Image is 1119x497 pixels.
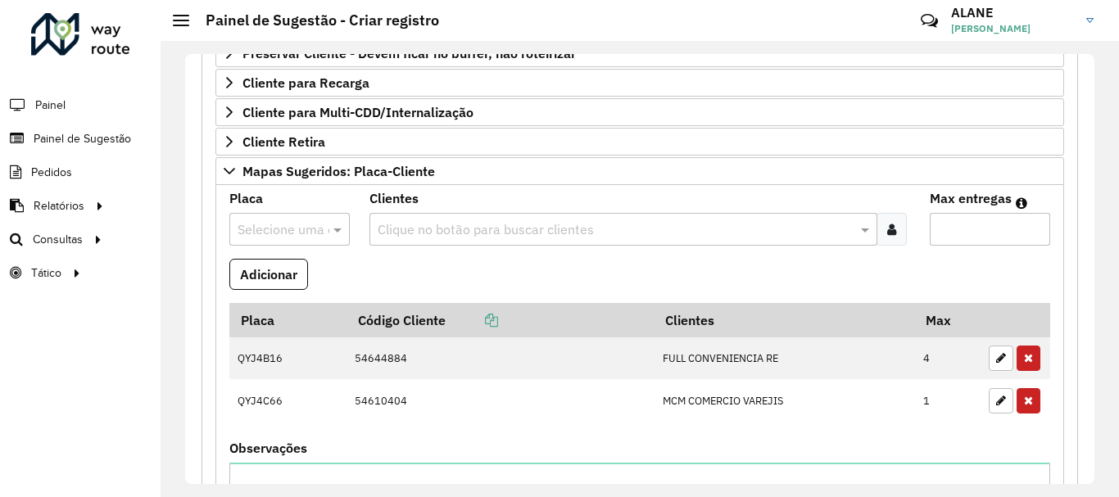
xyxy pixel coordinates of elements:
th: Max [915,303,981,337]
a: Cliente para Recarga [215,69,1064,97]
label: Clientes [369,188,419,208]
th: Código Cliente [347,303,655,337]
h2: Painel de Sugestão - Criar registro [189,11,439,29]
label: Placa [229,188,263,208]
th: Placa [229,303,347,337]
a: Cliente para Multi-CDD/Internalização [215,98,1064,126]
h3: ALANE [951,5,1074,20]
a: Mapas Sugeridos: Placa-Cliente [215,157,1064,185]
span: Cliente para Multi-CDD/Internalização [242,106,473,119]
span: Painel [35,97,66,114]
a: Copiar [446,312,498,328]
a: Cliente Retira [215,128,1064,156]
span: Painel de Sugestão [34,130,131,147]
span: Cliente Retira [242,135,325,148]
td: QYJ4C66 [229,379,347,422]
span: Pedidos [31,164,72,181]
label: Max entregas [930,188,1012,208]
em: Máximo de clientes que serão colocados na mesma rota com os clientes informados [1016,197,1027,210]
td: 54644884 [347,337,655,380]
td: 4 [915,337,981,380]
span: Relatórios [34,197,84,215]
label: Observações [229,438,307,458]
span: [PERSON_NAME] [951,21,1074,36]
span: Tático [31,264,61,282]
button: Adicionar [229,259,308,290]
td: FULL CONVENIENCIA RE [654,337,914,380]
th: Clientes [654,303,914,337]
span: Preservar Cliente - Devem ficar no buffer, não roteirizar [242,47,576,60]
td: 54610404 [347,379,655,422]
span: Cliente para Recarga [242,76,369,89]
span: Consultas [33,231,83,248]
td: QYJ4B16 [229,337,347,380]
a: Contato Rápido [912,3,947,38]
td: 1 [915,379,981,422]
td: MCM COMERCIO VAREJIS [654,379,914,422]
span: Mapas Sugeridos: Placa-Cliente [242,165,435,178]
